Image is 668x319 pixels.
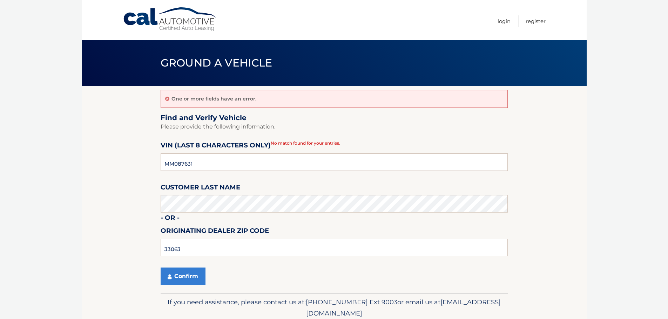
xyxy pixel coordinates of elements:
a: Cal Automotive [123,7,217,32]
label: Customer Last Name [161,182,240,195]
a: Login [498,15,511,27]
span: Ground a Vehicle [161,56,272,69]
p: Please provide the following information. [161,122,508,132]
label: - or - [161,213,180,226]
p: One or more fields have an error. [171,96,256,102]
button: Confirm [161,268,205,285]
label: VIN (last 8 characters only) [161,140,271,153]
p: If you need assistance, please contact us at: or email us at [165,297,503,319]
span: [PHONE_NUMBER] Ext 9003 [306,298,397,306]
span: No match found for your entries. [271,140,340,146]
h2: Find and Verify Vehicle [161,113,508,122]
a: Register [526,15,546,27]
label: Originating Dealer Zip Code [161,226,269,238]
span: [EMAIL_ADDRESS][DOMAIN_NAME] [306,298,501,317]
